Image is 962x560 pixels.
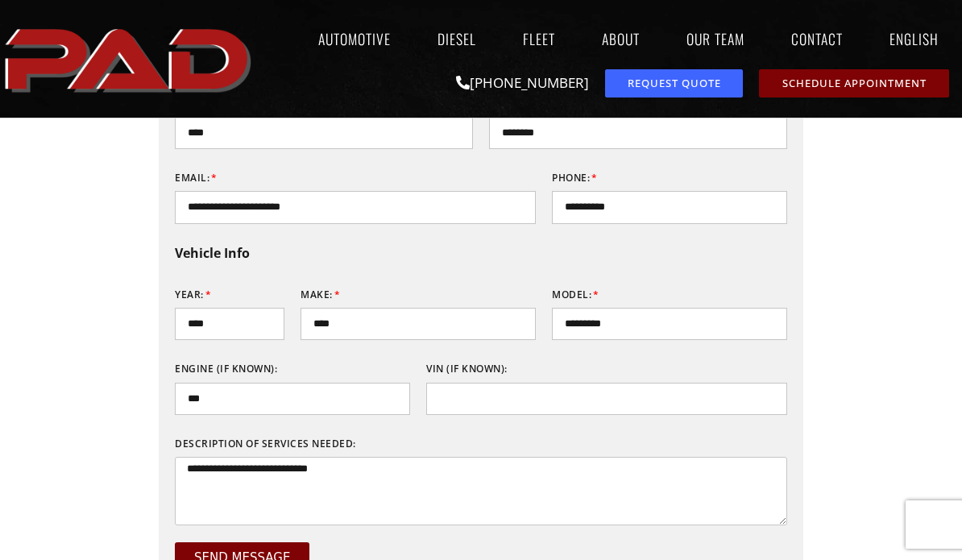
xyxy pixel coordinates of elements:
[776,20,858,57] a: Contact
[605,69,744,97] a: request a service or repair quote
[303,20,406,57] a: Automotive
[456,73,589,92] a: [PHONE_NUMBER]
[175,244,250,262] b: Vehicle Info
[759,69,949,97] a: schedule repair or service appointment
[587,20,655,57] a: About
[422,20,491,57] a: Diesel
[552,165,598,191] label: Phone:
[671,20,760,57] a: Our Team
[782,78,927,89] span: Schedule Appointment
[175,282,211,308] label: Year:
[301,282,340,308] label: Make:
[426,356,508,382] label: VIN (if known):
[628,78,721,89] span: Request Quote
[552,282,599,308] label: Model:
[259,20,962,57] nav: Menu
[175,165,218,191] label: Email:
[175,356,277,382] label: Engine (if known):
[175,431,356,457] label: Description of services needed:
[508,20,570,57] a: Fleet
[874,20,962,57] a: English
